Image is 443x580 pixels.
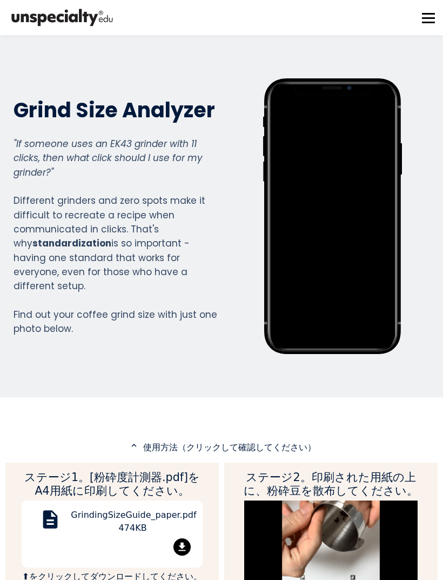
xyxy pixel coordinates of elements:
[127,441,140,450] mat-icon: expand_less
[32,237,111,250] strong: standardization
[14,137,203,179] em: "If someone uses an EK43 grinder with 11 clicks, then what click should I use for my grinder?"
[37,509,63,535] mat-icon: description
[14,97,221,123] h2: Grind Size Analyzer
[173,538,191,556] mat-icon: file_download
[5,441,438,454] p: 使用方法（クリックして確認してください）
[8,4,116,31] img: bc390a18feecddb333977e298b3a00a1.png
[14,137,221,336] div: Different grinders and zero spots make it difficult to recreate a recipe when communicated in cli...
[71,509,194,538] div: GrindingSizeGuide_paper.pdf 474KB
[240,471,421,498] h2: ステージ2。印刷された用紙の上に、粉砕豆を散布してください。
[22,471,203,498] h2: ステージ1。[粉砕度計測器.pdf]をA4用紙に印刷してください。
